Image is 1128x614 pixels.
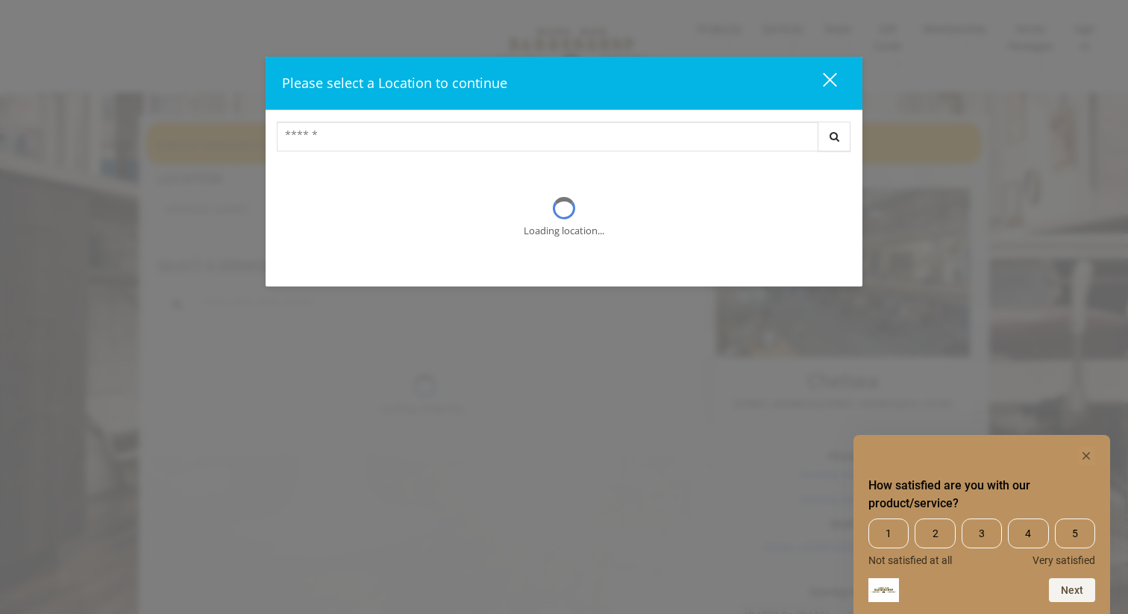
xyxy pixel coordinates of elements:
span: Not satisfied at all [868,554,952,566]
span: 5 [1055,519,1095,548]
div: close dialog [806,72,836,94]
span: 3 [962,519,1002,548]
div: Loading location... [524,223,604,239]
div: How satisfied are you with our product/service? Select an option from 1 to 5, with 1 being Not sa... [868,519,1095,566]
button: Next question [1049,578,1095,602]
h2: How satisfied are you with our product/service? Select an option from 1 to 5, with 1 being Not sa... [868,477,1095,513]
button: close dialog [795,68,846,98]
span: 2 [915,519,955,548]
i: Search button [826,131,843,142]
div: Center Select [277,122,851,159]
span: 1 [868,519,909,548]
span: Please select a Location to continue [282,74,507,92]
div: How satisfied are you with our product/service? Select an option from 1 to 5, with 1 being Not sa... [868,447,1095,602]
span: 4 [1008,519,1048,548]
span: Very satisfied [1033,554,1095,566]
button: Hide survey [1077,447,1095,465]
input: Search Center [277,122,818,151]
